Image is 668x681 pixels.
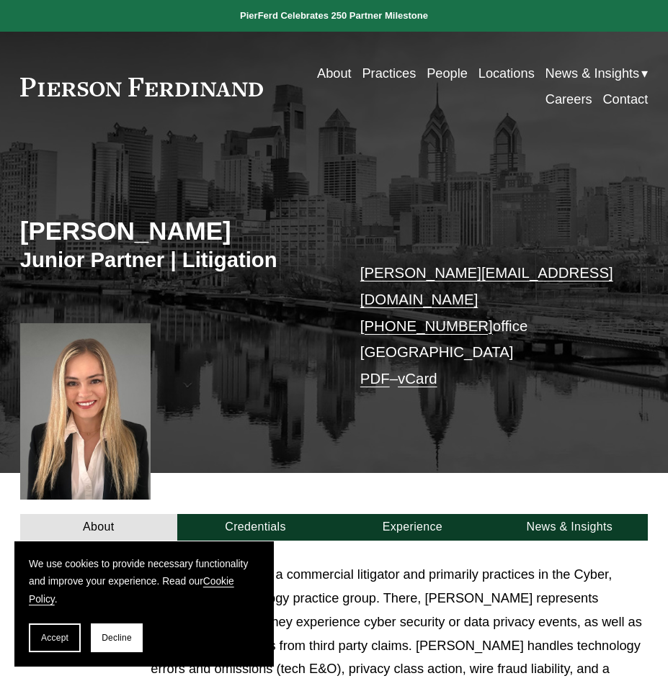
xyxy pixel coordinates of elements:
[29,623,81,652] button: Accept
[360,264,613,307] a: [PERSON_NAME][EMAIL_ADDRESS][DOMAIN_NAME]
[478,60,535,86] a: Locations
[20,514,177,541] a: About
[545,62,640,86] span: News & Insights
[360,260,622,392] p: office [GEOGRAPHIC_DATA] –
[427,60,468,86] a: People
[20,247,334,273] h3: Junior Partner | Litigation
[491,514,648,541] a: News & Insights
[91,623,143,652] button: Decline
[102,633,132,643] span: Decline
[177,514,334,541] a: Credentials
[545,87,592,113] a: Careers
[29,576,234,605] a: Cookie Policy
[14,541,274,667] section: Cookie banner
[360,370,390,387] a: PDF
[334,514,491,541] a: Experience
[602,87,648,113] a: Contact
[398,370,437,387] a: vCard
[317,60,352,86] a: About
[545,60,649,86] a: folder dropdown
[41,633,68,643] span: Accept
[360,317,493,334] a: [PHONE_NUMBER]
[20,216,334,246] h2: [PERSON_NAME]
[362,60,416,86] a: Practices
[29,556,259,609] p: We use cookies to provide necessary functionality and improve your experience. Read our .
